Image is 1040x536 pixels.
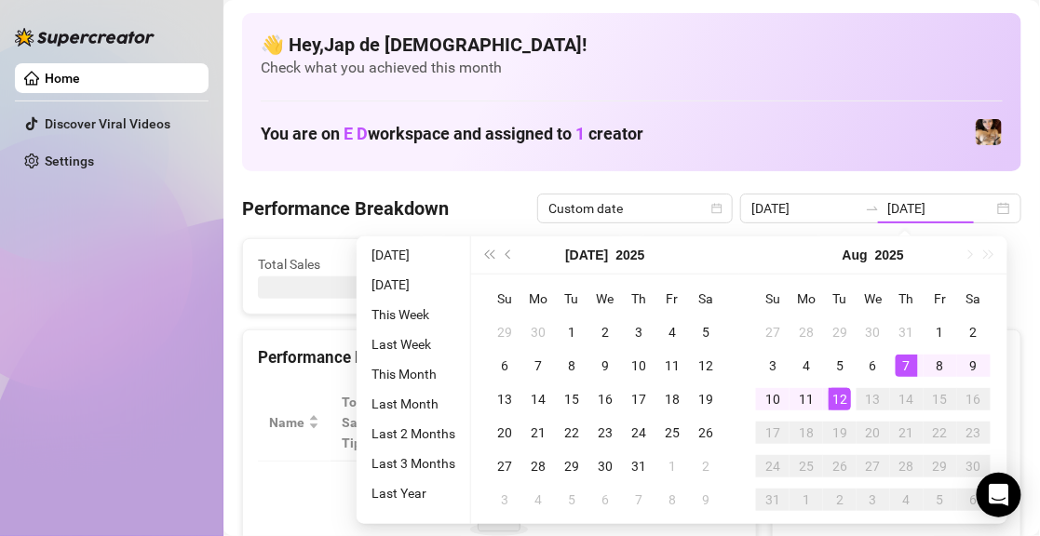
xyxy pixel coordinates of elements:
[45,154,94,168] a: Settings
[655,254,807,275] span: Messages Sent
[548,194,722,222] span: Custom date
[45,71,80,86] a: Home
[624,384,740,462] th: Chat Conversion
[538,384,625,462] th: Sales / Hour
[456,254,608,275] span: Active Chats
[331,384,431,462] th: Total Sales & Tips
[261,124,643,144] h1: You are on workspace and assigned to creator
[865,201,880,216] span: swap-right
[261,58,1003,78] span: Check what you achieved this month
[242,195,449,221] h4: Performance Breakdown
[261,32,1003,58] h4: 👋 Hey, Jap de [DEMOGRAPHIC_DATA] !
[711,203,723,214] span: calendar
[635,402,714,443] span: Chat Conversion
[45,116,170,131] a: Discover Viral Videos
[15,28,155,47] img: logo-BBDzfeDw.svg
[887,198,993,219] input: End date
[788,345,1006,370] div: Sales by OnlyFans Creator
[751,198,858,219] input: Start date
[442,402,512,443] div: Est. Hours Worked
[258,384,331,462] th: Name
[865,201,880,216] span: to
[575,124,585,143] span: 1
[977,473,1021,517] div: Open Intercom Messenger
[258,345,741,370] div: Performance by OnlyFans Creator
[976,119,1002,145] img: vixie
[342,392,405,453] span: Total Sales & Tips
[269,412,304,433] span: Name
[258,254,410,275] span: Total Sales
[344,124,368,143] span: E D
[549,402,599,443] span: Sales / Hour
